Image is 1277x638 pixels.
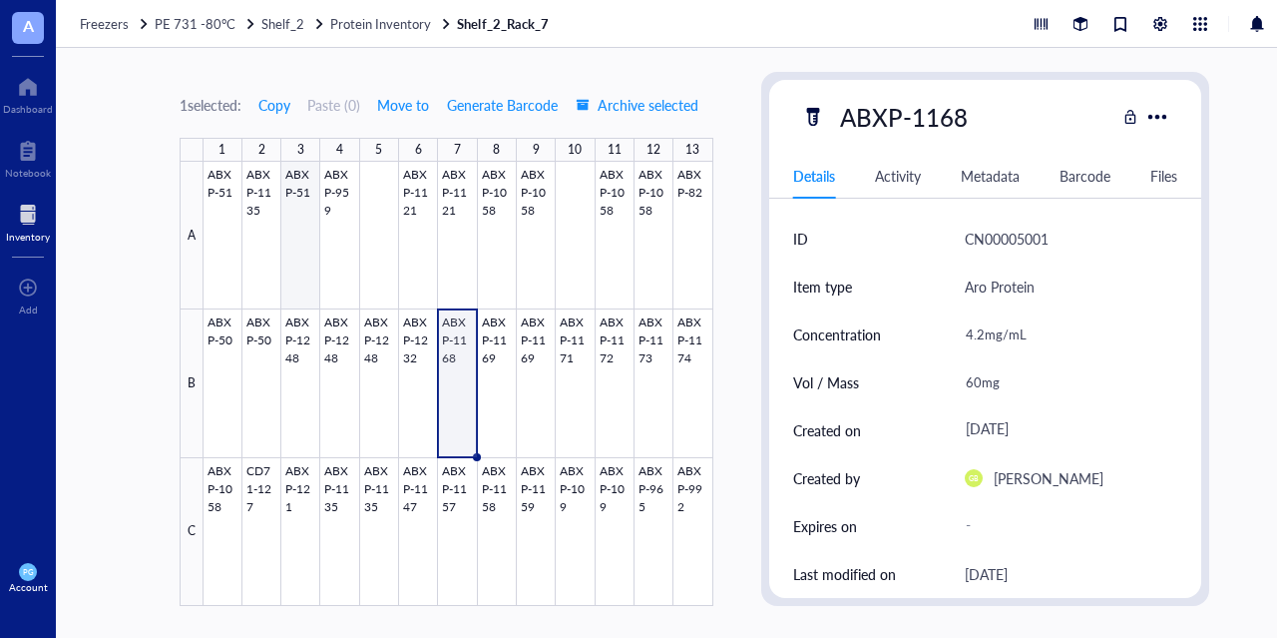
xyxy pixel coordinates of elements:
[1060,165,1110,187] div: Barcode
[180,458,204,606] div: C
[994,466,1103,490] div: [PERSON_NAME]
[965,562,1008,586] div: [DATE]
[875,165,921,187] div: Activity
[377,97,429,113] span: Move to
[446,89,559,121] button: Generate Barcode
[831,96,977,138] div: ABXP-1168
[6,199,50,243] a: Inventory
[957,314,1170,355] div: 4.2mg/mL
[793,228,808,250] div: ID
[793,515,857,537] div: Expires on
[3,103,53,115] div: Dashboard
[218,138,225,162] div: 1
[961,165,1020,187] div: Metadata
[258,138,265,162] div: 2
[493,138,500,162] div: 8
[793,371,859,393] div: Vol / Mass
[793,467,860,489] div: Created by
[80,15,151,33] a: Freezers
[330,14,431,33] span: Protein Inventory
[793,419,861,441] div: Created on
[307,89,360,121] button: Paste (0)
[375,138,382,162] div: 5
[969,474,978,483] span: GB
[155,14,235,33] span: PE 731 -80°C
[793,563,896,585] div: Last modified on
[1150,165,1177,187] div: Files
[297,138,304,162] div: 3
[5,135,51,179] a: Notebook
[19,304,38,316] div: Add
[793,276,852,298] div: Item type
[965,227,1049,251] div: CN00005001
[6,231,50,243] div: Inventory
[80,14,129,33] span: Freezers
[376,89,430,121] button: Move to
[957,361,1170,403] div: 60mg
[257,89,291,121] button: Copy
[415,138,422,162] div: 6
[180,162,204,310] div: A
[336,138,343,162] div: 4
[576,97,698,113] span: Archive selected
[155,15,257,33] a: PE 731 -80°C
[261,14,304,33] span: Shelf_2
[568,138,582,162] div: 10
[685,138,699,162] div: 13
[454,138,461,162] div: 7
[646,138,660,162] div: 12
[608,138,622,162] div: 11
[261,15,453,33] a: Shelf_2Protein Inventory
[457,15,552,33] a: Shelf_2_Rack_7
[9,581,48,593] div: Account
[447,97,558,113] span: Generate Barcode
[957,412,1170,448] div: [DATE]
[23,567,33,576] span: PG
[533,138,540,162] div: 9
[575,89,699,121] button: Archive selected
[793,323,881,345] div: Concentration
[957,508,1170,544] div: -
[793,165,835,187] div: Details
[23,13,34,38] span: A
[965,275,1035,299] div: Aro Protein
[258,97,290,113] span: Copy
[5,167,51,179] div: Notebook
[180,310,204,457] div: B
[3,71,53,115] a: Dashboard
[180,94,241,116] div: 1 selected:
